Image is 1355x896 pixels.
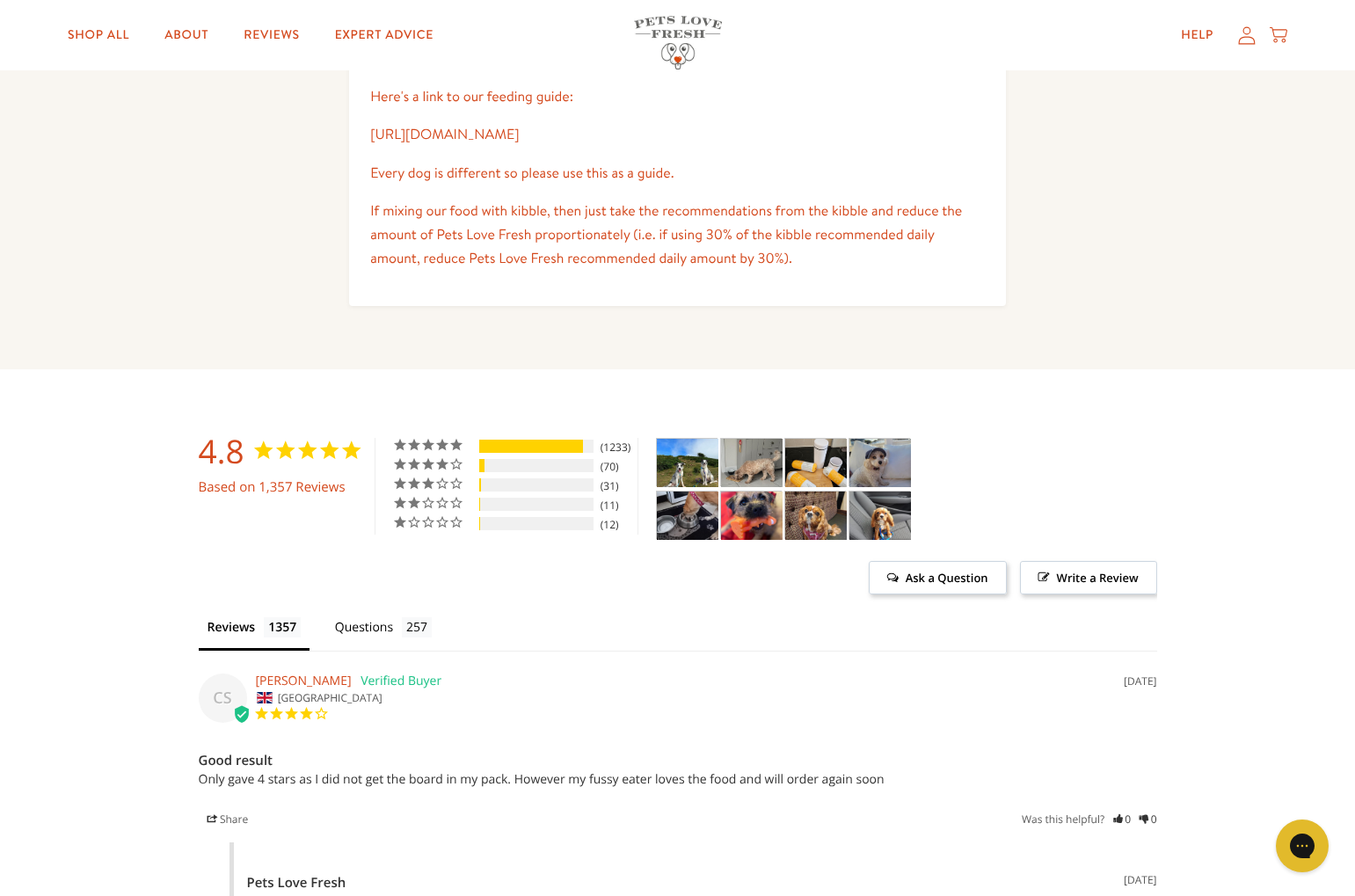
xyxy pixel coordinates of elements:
[1113,811,1131,828] i: 0
[596,459,633,474] div: 70
[1124,872,1156,888] div: [DATE]
[256,673,352,689] strong: [PERSON_NAME]
[199,674,247,723] div: CS
[199,750,1157,771] h3: Good result
[54,18,143,53] a: Shop All
[869,561,1007,594] span: Ask a Question
[479,459,485,472] div: 5%
[657,439,718,487] img: Taster Pack - Adult - Customer Photo From Stacy Luck
[634,16,722,69] img: Pets Love Fresh
[479,440,594,453] div: 5-Star Ratings
[150,18,222,53] a: About
[278,690,382,705] span: [GEOGRAPHIC_DATA]
[596,498,633,513] div: 11
[247,872,346,893] h3: Pets Love Fresh
[393,477,477,492] div: 3 ★
[1020,561,1157,594] span: Write a Review
[199,612,310,651] li: Reviews
[254,706,329,722] span: 4-Star Rating Review
[370,85,985,109] p: Here's a link to our feeding guide:
[199,428,244,473] strong: 4.8
[785,492,847,540] img: Taster Pack - Adult - Customer Photo From Cheryl
[321,18,448,53] a: Expert Advice
[199,771,1157,789] p: Only gave 4 stars as I did not get the board in my pack. However my fussy eater loves the food an...
[721,439,783,487] img: Taster Pack - Adult - Customer Photo From Hannah Beckingham
[370,162,985,186] p: Every dog is different so please use this as a guide.
[393,515,477,530] div: 1 ★
[479,478,594,492] div: 3-Star Ratings
[1113,812,1131,827] a: Rate review as helpful
[721,492,783,540] img: Taster Pack - Adult - Customer Photo From Cate Sutton
[479,517,480,530] div: 1%
[1140,811,1157,828] i: 0
[849,492,911,540] img: Taster Pack - Adult - Customer Photo From Robert Benson
[657,492,718,540] img: Taster Pack - Adult - Customer Photo From Andrea Beech
[785,439,847,487] img: Taster Pack - Adult - Customer Photo From SARAH Richardson
[370,125,519,144] a: [URL][DOMAIN_NAME]
[1267,813,1337,878] iframe: Gorgias live chat messenger
[596,478,633,493] div: 31
[596,440,633,455] div: 1233
[479,459,594,472] div: 4-Star Ratings
[393,496,477,511] div: 2 ★
[370,200,985,272] p: If mixing our food with kibble, then just take the recommendations from the kibble and reduce the...
[1140,812,1157,827] a: Rate review as not helpful
[1022,811,1157,828] div: Was this helpful?
[479,440,583,453] div: 91%
[199,810,258,828] span: Share
[479,478,482,492] div: 2%
[479,498,594,511] div: 2-Star Ratings
[1124,674,1156,689] div: [DATE]
[849,439,911,487] img: Taster Pack - Adult - Customer Photo From michael keeley
[479,498,480,511] div: 1%
[326,612,441,651] li: Questions
[393,438,477,453] div: 5 ★
[199,477,346,499] span: Based on 1,357 Reviews
[229,18,313,53] a: Reviews
[393,457,477,472] div: 4 ★
[257,692,273,703] img: United Kingdom
[479,517,594,530] div: 1-Star Ratings
[596,517,633,532] div: 12
[1167,18,1228,53] a: Help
